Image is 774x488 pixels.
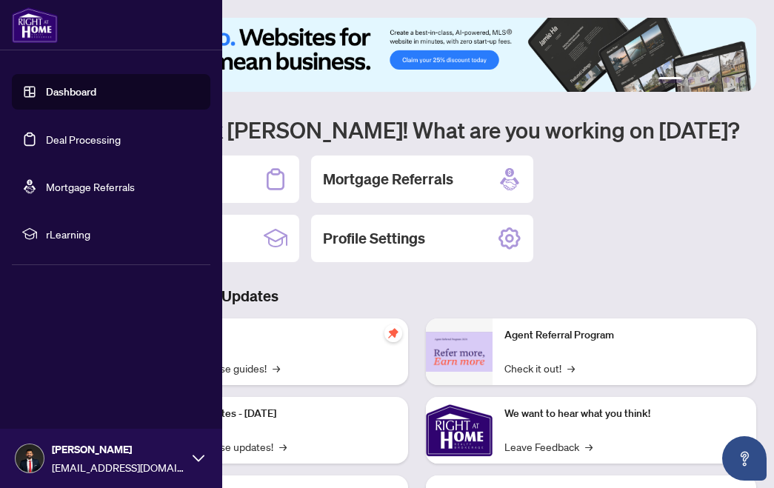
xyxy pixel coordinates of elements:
a: Deal Processing [46,133,121,146]
button: 6 [735,77,741,83]
h3: Brokerage & Industry Updates [77,286,756,307]
a: Check it out!→ [504,360,575,376]
a: Mortgage Referrals [46,180,135,193]
span: → [585,438,593,455]
span: [PERSON_NAME] [52,441,185,458]
p: Platform Updates - [DATE] [156,406,396,422]
button: Open asap [722,436,767,481]
button: 1 [658,77,682,83]
h2: Mortgage Referrals [323,169,453,190]
img: logo [12,7,58,43]
span: → [273,360,280,376]
p: Self-Help [156,327,396,344]
button: 4 [712,77,718,83]
span: rLearning [46,226,200,242]
span: [EMAIL_ADDRESS][DOMAIN_NAME] [52,459,185,475]
p: Agent Referral Program [504,327,745,344]
button: 2 [688,77,694,83]
img: Agent Referral Program [426,332,493,372]
h2: Profile Settings [323,228,425,249]
h1: Welcome back [PERSON_NAME]! What are you working on [DATE]? [77,116,756,144]
img: Slide 0 [77,18,756,92]
img: We want to hear what you think! [426,397,493,464]
a: Dashboard [46,85,96,98]
img: Profile Icon [16,444,44,472]
span: → [279,438,287,455]
button: 5 [724,77,730,83]
a: Leave Feedback→ [504,438,593,455]
span: → [567,360,575,376]
button: 3 [700,77,706,83]
p: We want to hear what you think! [504,406,745,422]
span: pushpin [384,324,402,342]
